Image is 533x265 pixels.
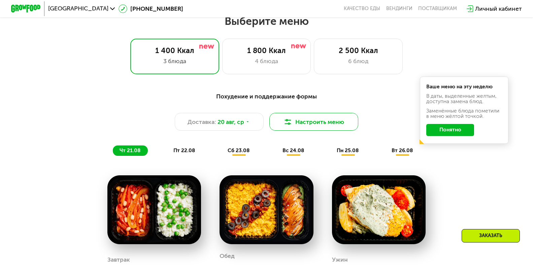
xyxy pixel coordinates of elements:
[322,57,395,65] div: 6 блюд
[230,57,303,65] div: 4 блюда
[218,118,244,126] span: 20 авг, ср
[426,124,474,136] button: Понятно
[48,6,108,12] span: [GEOGRAPHIC_DATA]
[47,92,486,101] div: Похудение и поддержание формы
[119,4,183,13] a: [PHONE_NUMBER]
[220,251,235,262] div: Обед
[418,6,457,12] div: поставщикам
[392,147,413,153] span: вт 26.08
[138,57,211,65] div: 3 блюда
[426,108,502,119] div: Заменённые блюда пометили в меню жёлтой точкой.
[269,113,358,131] button: Настроить меню
[386,6,412,12] a: Вендинги
[282,147,304,153] span: вс 24.08
[173,147,195,153] span: пт 22.08
[188,118,216,126] span: Доставка:
[120,147,140,153] span: чт 21.08
[228,147,249,153] span: сб 23.08
[344,6,380,12] a: Качество еды
[322,46,395,55] div: 2 500 Ккал
[426,84,502,89] div: Ваше меню на эту неделю
[475,4,522,13] div: Личный кабинет
[24,14,509,28] h2: Выберите меню
[426,94,502,104] div: В даты, выделенные желтым, доступна замена блюд.
[337,147,359,153] span: пн 25.08
[230,46,303,55] div: 1 800 Ккал
[138,46,211,55] div: 1 400 Ккал
[462,229,520,242] div: Заказать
